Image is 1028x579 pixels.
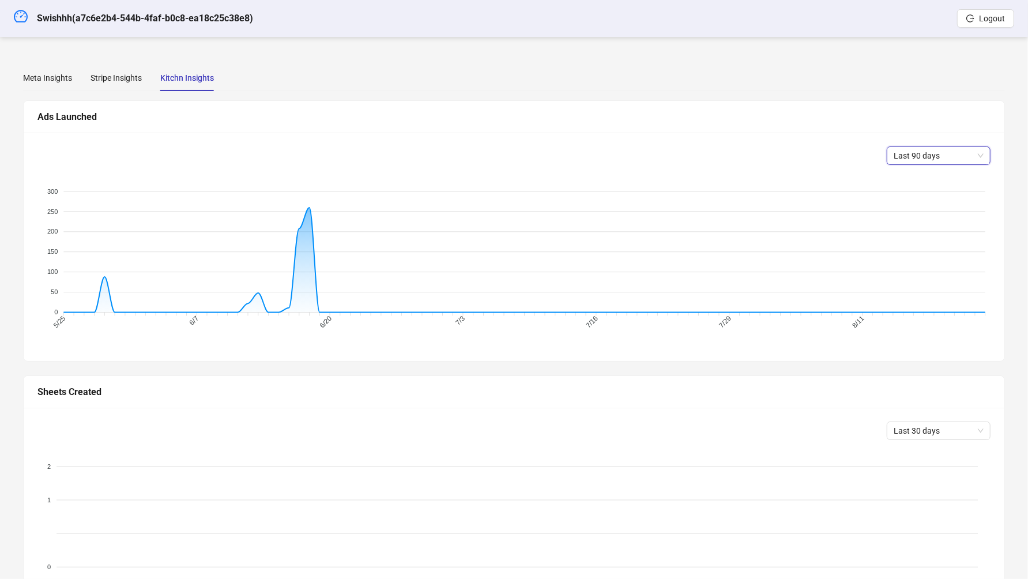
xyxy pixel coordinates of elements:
[91,72,142,84] div: Stripe Insights
[47,208,58,215] tspan: 250
[957,9,1014,28] button: Logout
[966,14,974,22] span: logout
[37,12,253,25] h5: Swishhh ( a7c6e2b4-544b-4faf-b0c8-ea18c25c38e8 )
[47,268,58,275] tspan: 100
[160,72,214,84] div: Kitchn Insights
[894,147,984,164] span: Last 90 days
[894,422,984,439] span: Last 30 days
[47,248,58,255] tspan: 150
[23,72,72,84] div: Meta Insights
[37,110,991,124] div: Ads Launched
[54,309,58,315] tspan: 0
[47,188,58,195] tspan: 300
[718,314,733,330] tspan: 7/29
[52,314,67,330] tspan: 5/25
[188,314,201,327] tspan: 6/7
[37,385,991,399] div: Sheets Created
[47,497,51,503] tspan: 1
[979,14,1005,23] span: Logout
[318,314,334,330] tspan: 6/20
[47,228,58,235] tspan: 200
[47,463,51,470] tspan: 2
[454,314,466,327] tspan: 7/3
[585,314,600,330] tspan: 7/16
[14,9,28,23] span: dashboard
[47,563,51,570] tspan: 0
[850,314,866,330] tspan: 8/11
[51,288,58,295] tspan: 50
